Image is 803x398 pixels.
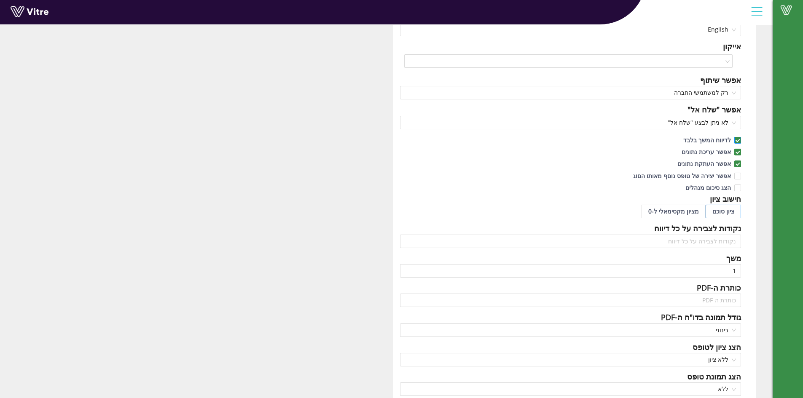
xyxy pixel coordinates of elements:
div: נקודות לצבירה על כל דיווח [654,222,741,234]
span: רק למשתמשי החברה [405,86,736,99]
span: בינוני [405,324,736,337]
div: חישוב ציון [710,193,741,205]
div: אפשר שיתוף [700,74,741,86]
span: לדיווח המשך בלבד [680,136,734,144]
span: English [405,23,736,36]
input: כותרת ה-PDF [400,294,741,307]
span: הצג סיכום מנהלים [682,184,734,192]
span: ללא ציון [405,353,736,366]
div: משך [726,252,741,264]
div: גודל תמונה בדו"ח ה-PDF [661,311,741,323]
input: נקודות לצבירה על כל דיווח [400,235,741,248]
span: אפשר העתקת נתונים [674,160,734,168]
span: ציון סוכם [712,207,734,215]
span: אפשר יצירה של טופס נוסף מאותו הסוג [630,172,734,180]
input: משך [400,264,741,278]
div: כותרת ה-PDF [697,282,741,294]
span: מציון מקסימאלי ל-0 [648,207,699,215]
span: ללא [405,383,736,395]
div: הצג ציון לטופס [693,341,741,353]
span: לא ניתן לבצע "שלח אל" [405,116,736,129]
div: אייקון [723,40,741,52]
span: אפשר עריכת נתונים [678,148,734,156]
div: הצג תמונת טופס [687,371,741,382]
div: אפשר "שלח אל" [688,104,741,115]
